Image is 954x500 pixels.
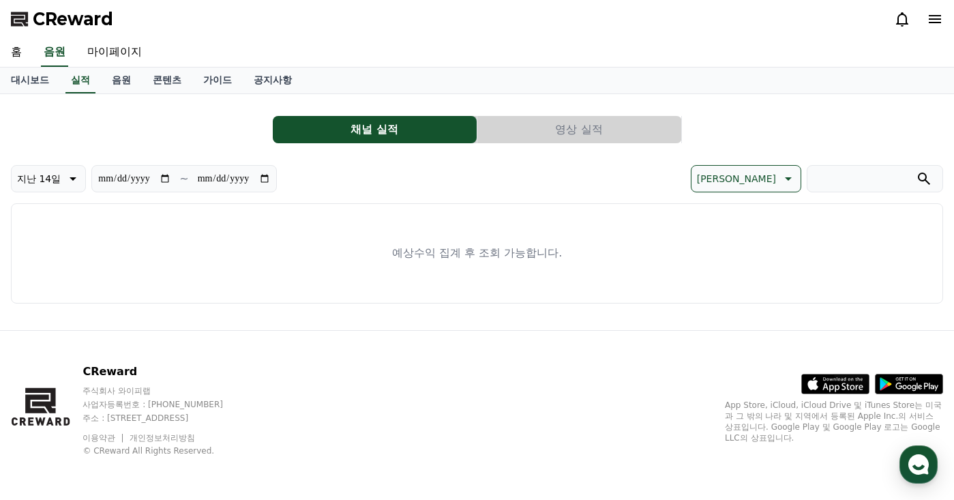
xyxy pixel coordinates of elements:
p: ~ [179,171,188,187]
p: 주소 : [STREET_ADDRESS] [83,413,249,424]
span: CReward [33,8,113,30]
a: 이용약관 [83,433,125,443]
a: 음원 [101,68,142,93]
p: CReward [83,364,249,380]
a: 음원 [41,38,68,67]
a: 개인정보처리방침 [130,433,195,443]
button: 지난 14일 [11,165,86,192]
p: 지난 14일 [17,169,61,188]
p: 예상수익 집계 후 조회 가능합니다. [392,245,562,261]
a: CReward [11,8,113,30]
a: 가이드 [192,68,243,93]
a: 채널 실적 [273,116,477,143]
p: 사업자등록번호 : [PHONE_NUMBER] [83,399,249,410]
p: 주식회사 와이피랩 [83,385,249,396]
a: 실적 [65,68,95,93]
a: 콘텐츠 [142,68,192,93]
a: 영상 실적 [477,116,682,143]
a: 마이페이지 [76,38,153,67]
a: 공지사항 [243,68,303,93]
button: 영상 실적 [477,116,681,143]
p: App Store, iCloud, iCloud Drive 및 iTunes Store는 미국과 그 밖의 나라 및 지역에서 등록된 Apple Inc.의 서비스 상표입니다. Goo... [725,400,943,443]
button: 채널 실적 [273,116,477,143]
p: [PERSON_NAME] [697,169,776,188]
p: © CReward All Rights Reserved. [83,445,249,456]
button: [PERSON_NAME] [691,165,801,192]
